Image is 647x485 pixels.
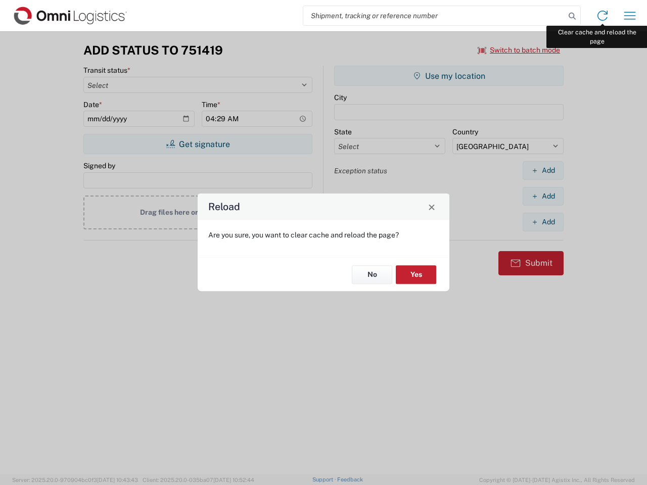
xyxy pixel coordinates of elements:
button: No [352,265,392,284]
h4: Reload [208,200,240,214]
button: Yes [396,265,436,284]
input: Shipment, tracking or reference number [303,6,565,25]
button: Close [425,200,439,214]
p: Are you sure, you want to clear cache and reload the page? [208,230,439,239]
